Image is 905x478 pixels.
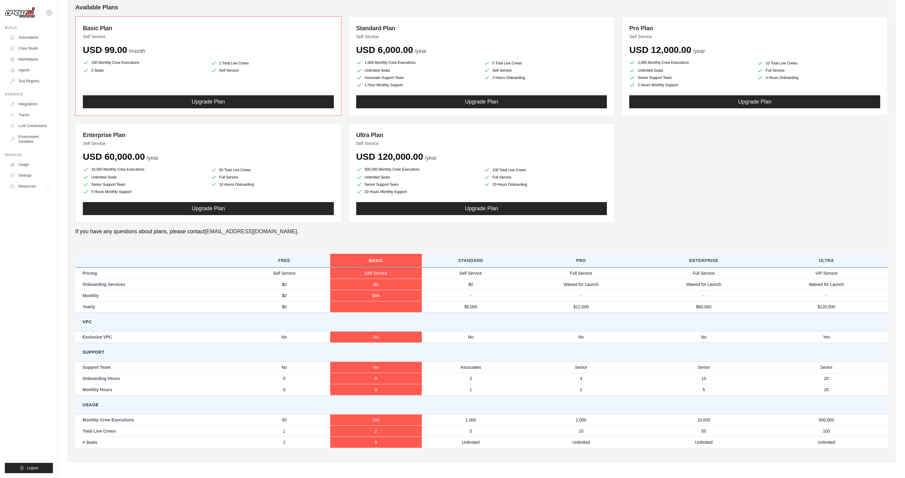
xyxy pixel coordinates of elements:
td: Total Live Crews [75,425,239,437]
h3: Ultra Plan [356,131,607,139]
span: /year [425,155,437,161]
td: $0 [239,290,330,301]
div: Manage [5,152,53,157]
button: Resources [7,182,53,191]
th: Free [239,254,330,267]
h3: Basic Plan [83,24,334,32]
td: No [643,331,765,343]
td: Unlimited [643,437,765,448]
a: LLM Connections [7,121,53,131]
th: Enterprise [643,254,765,267]
td: 0 [239,384,330,395]
li: 50 Total Live Crews [211,167,334,173]
li: 20 Hours Monthly Support [356,189,479,195]
td: 20 [765,384,888,395]
li: 2 Total Live Crews [211,60,334,66]
th: Standard [422,254,520,267]
span: USD 12,000.00 [629,45,691,55]
th: Ultra [765,254,888,267]
li: Unlimited Seats [356,67,479,74]
td: VPC [75,313,888,331]
td: 2,000 [520,414,643,426]
td: 1 [239,425,330,437]
li: 1 Hour Monthly Support [356,82,479,88]
td: 5 [643,384,765,395]
a: Settings [7,171,53,180]
td: No [330,331,422,343]
td: $12,000 [520,301,643,313]
h3: Enterprise Plan [83,131,334,139]
td: Full Service [643,267,765,279]
button: Upgrade Plan [356,95,607,108]
td: $0 [239,301,330,313]
td: Pricing [75,267,239,279]
td: Onboarding Services [75,279,239,290]
li: Unlimited Seats [356,174,479,180]
button: Logout [5,463,53,473]
td: 10,000 [643,414,765,426]
li: Associate Support Team [356,75,479,81]
td: Exclusive VPC [75,331,239,343]
td: # Seats [75,437,239,448]
td: $60,000 [643,301,765,313]
a: Marketplace [7,54,53,64]
td: Waived for Launch [643,279,765,290]
td: $6,000 [422,301,520,313]
img: Logo [5,7,35,18]
td: 50 [643,425,765,437]
li: 2,000 Monthly Crew Executions [629,59,752,66]
td: 50 [239,414,330,426]
td: 20 [765,373,888,384]
a: Automations [7,33,53,42]
p: Self Service [83,140,334,146]
td: 0 [239,373,330,384]
td: 500,000 [765,414,888,426]
span: /year [693,48,705,54]
td: 100 [765,425,888,437]
p: Self Service [356,34,607,40]
li: 5 Seats [83,67,206,74]
li: 5 Hours Monthly Support [83,189,206,195]
span: /year [146,155,158,161]
li: Senior Support Team [356,182,479,188]
td: 10 [520,425,643,437]
button: Upgrade Plan [356,202,607,215]
td: Support Team [75,362,239,373]
td: Unlimited [765,437,888,448]
td: 100 [330,414,422,426]
td: - [765,290,888,301]
td: Monthly [75,290,239,301]
td: 1 [239,437,330,448]
a: Integrations [7,99,53,109]
a: Usage [7,160,53,169]
li: 5 Total Live Crews [484,60,607,66]
td: Yes [765,331,888,343]
button: Upgrade Plan [83,95,334,108]
p: If you have any questions about plans, please contact . [75,228,888,236]
td: Support [75,343,888,362]
li: Self Service [484,67,607,74]
li: 500,000 Monthly Crew Executions [356,166,479,173]
span: Resources [18,184,36,189]
td: Self Service [422,267,520,279]
li: 10,000 Monthly Crew Executions [83,166,206,173]
li: 100 Monthly Crew Executions [83,59,206,66]
td: Monthly Crew Executions [75,414,239,426]
td: 1,000 [422,414,520,426]
li: 100 Total Live Crews [484,167,607,173]
a: Crew Studio [7,44,53,53]
li: Unlimited Seats [83,174,206,180]
li: 1,000 Monthly Crew Executions [356,59,479,66]
a: Traces [7,110,53,120]
td: Onboarding Hours [75,373,239,384]
td: 5 [330,437,422,448]
td: Usage [75,395,888,414]
td: Associates [422,362,520,373]
th: Pro [520,254,643,267]
td: Self Service [330,267,422,279]
span: USD 120,000.00 [356,152,423,162]
div: Operate [5,92,53,97]
td: $0 [239,279,330,290]
li: 10 Hours Onboarding [211,182,334,188]
td: $0 [330,279,422,290]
